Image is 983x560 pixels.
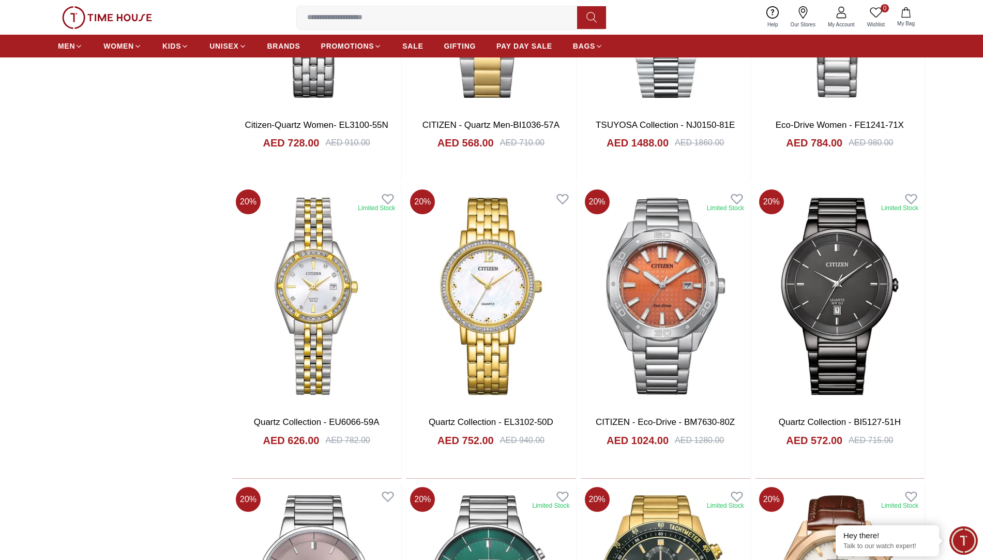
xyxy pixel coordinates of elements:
[581,185,750,407] img: CITIZEN - Eco-Drive - BM7630-80Z
[402,37,423,55] a: SALE
[232,185,401,407] img: Quartz Collection - EU6066-59A
[891,5,921,30] button: My Bag
[787,21,820,28] span: Our Stores
[707,502,744,510] div: Limited Stock
[402,41,423,51] span: SALE
[573,37,603,55] a: BAGS
[607,433,669,448] h4: AED 1024.00
[824,21,859,28] span: My Account
[406,185,576,407] img: Quartz Collection - EL3102-50D
[759,487,784,512] span: 20 %
[532,502,569,510] div: Limited Stock
[103,41,134,51] span: WOMEN
[763,21,782,28] span: Help
[245,120,388,130] a: Citizen-Quartz Women- EL3100-55N
[325,137,370,149] div: AED 910.00
[321,41,374,51] span: PROMOTIONS
[500,434,545,447] div: AED 940.00
[437,433,494,448] h4: AED 752.00
[675,434,724,447] div: AED 1280.00
[263,433,320,448] h4: AED 626.00
[236,487,261,512] span: 20 %
[437,136,494,150] h4: AED 568.00
[209,41,238,51] span: UNISEX
[949,526,978,555] div: Chat Widget
[58,41,75,51] span: MEN
[263,136,320,150] h4: AED 728.00
[759,189,784,214] span: 20 %
[410,189,435,214] span: 20 %
[62,6,152,29] img: ...
[58,37,83,55] a: MEN
[585,189,610,214] span: 20 %
[321,37,382,55] a: PROMOTIONS
[358,204,395,212] div: Limited Stock
[843,542,931,551] p: Talk to our watch expert!
[849,434,893,447] div: AED 715.00
[675,137,724,149] div: AED 1860.00
[761,4,784,31] a: Help
[410,487,435,512] span: 20 %
[585,487,610,512] span: 20 %
[422,120,559,130] a: CITIZEN - Quartz Men-BI1036-57A
[496,37,552,55] a: PAY DAY SALE
[861,4,891,31] a: 0Wishlist
[893,20,919,27] span: My Bag
[444,41,476,51] span: GIFTING
[103,37,142,55] a: WOMEN
[881,204,918,212] div: Limited Stock
[607,136,669,150] h4: AED 1488.00
[786,136,842,150] h4: AED 784.00
[444,37,476,55] a: GIFTING
[779,417,901,427] a: Quartz Collection - BI5127-51H
[755,185,925,407] img: Quartz Collection - BI5127-51H
[429,417,553,427] a: Quartz Collection - EL3102-50D
[496,41,552,51] span: PAY DAY SALE
[707,204,744,212] div: Limited Stock
[209,37,246,55] a: UNISEX
[786,433,842,448] h4: AED 572.00
[863,21,889,28] span: Wishlist
[236,189,261,214] span: 20 %
[596,417,735,427] a: CITIZEN - Eco-Drive - BM7630-80Z
[254,417,380,427] a: Quartz Collection - EU6066-59A
[776,120,904,130] a: Eco-Drive Women - FE1241-71X
[843,530,931,541] div: Hey there!
[784,4,822,31] a: Our Stores
[267,37,300,55] a: BRANDS
[162,37,189,55] a: KIDS
[881,4,889,12] span: 0
[162,41,181,51] span: KIDS
[573,41,595,51] span: BAGS
[881,502,918,510] div: Limited Stock
[500,137,545,149] div: AED 710.00
[849,137,893,149] div: AED 980.00
[596,120,735,130] a: TSUYOSA Collection - NJ0150-81E
[325,434,370,447] div: AED 782.00
[267,41,300,51] span: BRANDS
